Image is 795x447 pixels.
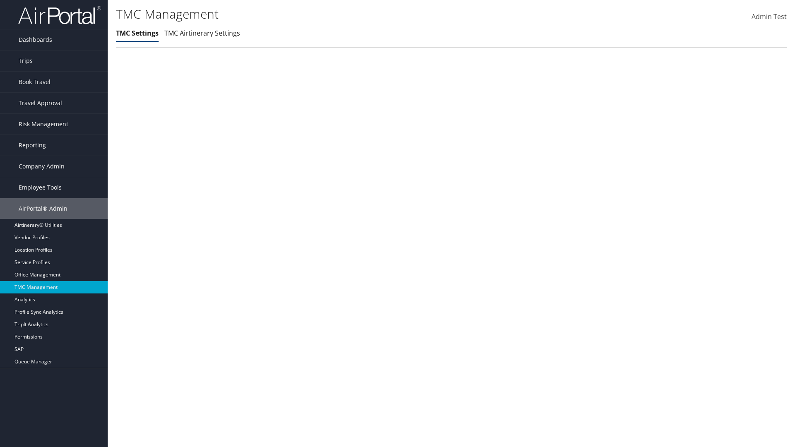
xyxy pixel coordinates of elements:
[19,50,33,71] span: Trips
[752,12,787,21] span: Admin Test
[19,156,65,177] span: Company Admin
[19,114,68,135] span: Risk Management
[19,198,67,219] span: AirPortal® Admin
[18,5,101,25] img: airportal-logo.png
[19,29,52,50] span: Dashboards
[19,177,62,198] span: Employee Tools
[116,5,563,23] h1: TMC Management
[19,72,51,92] span: Book Travel
[19,135,46,156] span: Reporting
[164,29,240,38] a: TMC Airtinerary Settings
[19,93,62,113] span: Travel Approval
[752,4,787,30] a: Admin Test
[116,29,159,38] a: TMC Settings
